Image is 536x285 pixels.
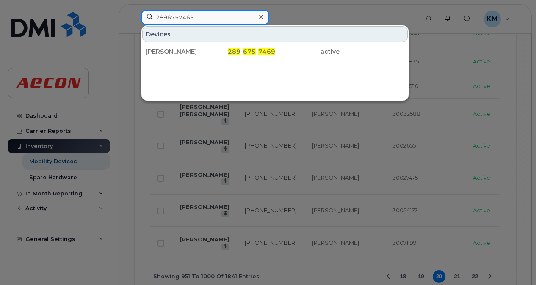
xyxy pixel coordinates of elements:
div: Devices [142,26,408,42]
input: Find something... [141,10,269,25]
span: 289 [228,48,240,55]
div: active [275,47,340,56]
span: 675 [243,48,256,55]
div: [PERSON_NAME] [146,47,210,56]
div: - [340,47,404,56]
span: 7469 [258,48,275,55]
div: - - [210,47,275,56]
a: [PERSON_NAME]289-675-7469active- [142,44,408,59]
